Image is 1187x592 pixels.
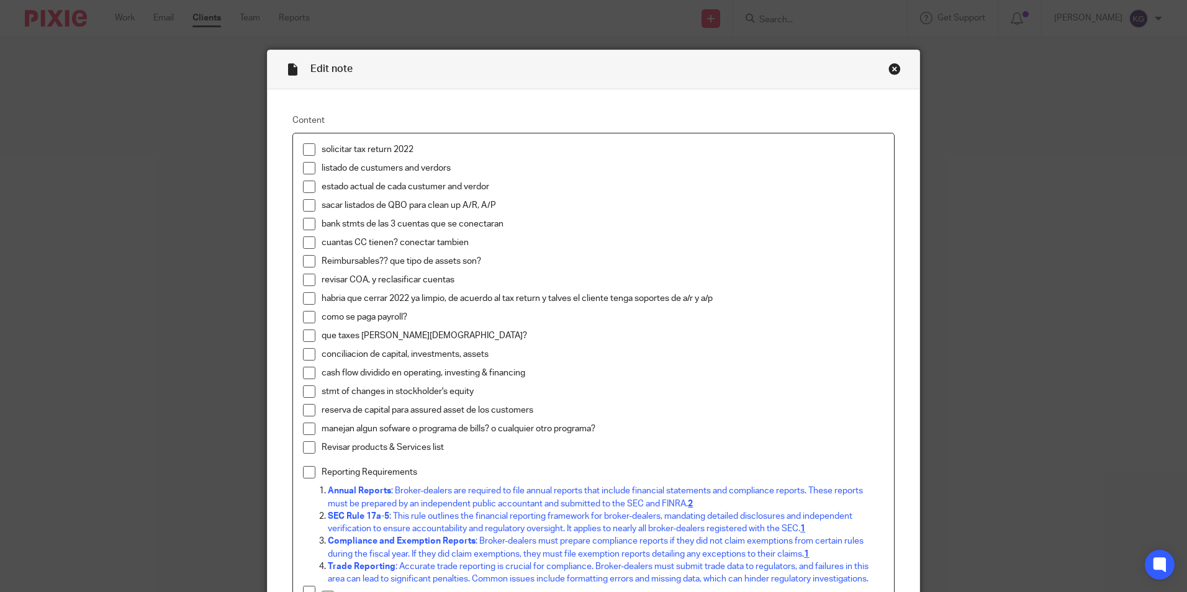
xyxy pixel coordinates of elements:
u: 1 [800,524,805,533]
p: Reimbursables?? que tipo de assets son? [322,255,884,267]
p: estado actual de cada custumer and verdor [322,181,884,193]
p: conciliacion de capital, investments, assets [322,348,884,361]
u: 2 [688,500,693,508]
p: revisar COA, y reclasificar cuentas [322,274,884,286]
a: SEC Rule 17a-5: This rule outlines the financial reporting framework for broker-dealers, mandatin... [328,512,854,533]
p: cash flow dividido en operating, investing & financing [322,367,884,379]
a: Trade Reporting: Accurate trade reporting is crucial for compliance. Broker-dealers must submit t... [328,562,870,583]
p: manejan algun sofware o programa de bills? o cualquier otro programa? [322,423,884,435]
p: solicitar tax return 2022 [322,143,884,156]
strong: Annual Reports [328,487,391,495]
p: habria que cerrar 2022 ya limpio, de acuerdo al tax return y talves el cliente tenga soportes de ... [322,292,884,305]
strong: Trade Reporting [328,562,395,571]
p: cuantas CC tienen? conectar tambien [322,236,884,249]
p: como se paga payroll? [322,311,884,323]
a: Compliance and Exemption Reports: Broker-dealers must prepare compliance reports if they did not ... [328,537,865,558]
p: Revisar products & Services list [322,441,884,454]
p: reserva de capital para assured asset de los customers [322,404,884,416]
a: Annual Reports: Broker-dealers are required to file annual reports that include financial stateme... [328,487,865,508]
label: Content [292,114,895,127]
p: Reporting Requirements [322,466,884,478]
strong: SEC Rule 17a-5 [328,512,389,521]
span: Edit note [310,64,353,74]
p: stmt of changes in stockholder's equity [322,385,884,398]
p: bank stmts de las 3 cuentas que se conectaran [322,218,884,230]
p: que taxes [PERSON_NAME][DEMOGRAPHIC_DATA]? [322,330,884,342]
p: sacar listados de QBO para clean up A/R, A/P [322,199,884,212]
u: 1 [804,550,809,558]
strong: Compliance and Exemption Reports [328,537,476,545]
p: listado de custumers and verdors [322,162,884,174]
div: Close this dialog window [888,63,901,75]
